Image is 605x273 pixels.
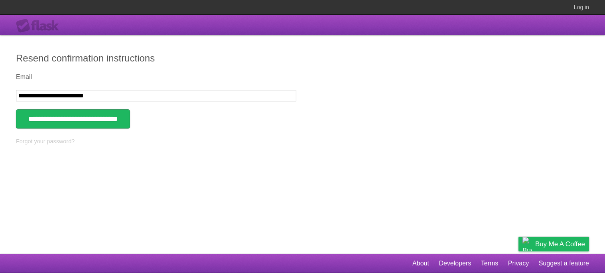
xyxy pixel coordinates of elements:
[535,237,585,251] span: Buy me a coffee
[16,51,589,65] h2: Resend confirmation instructions
[412,256,429,271] a: About
[508,256,529,271] a: Privacy
[539,256,589,271] a: Suggest a feature
[16,73,296,81] label: Email
[481,256,499,271] a: Terms
[439,256,471,271] a: Developers
[522,237,533,251] img: Buy me a coffee
[16,19,64,33] div: Flask
[518,237,589,251] a: Buy me a coffee
[16,138,75,144] a: Forgot your password?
